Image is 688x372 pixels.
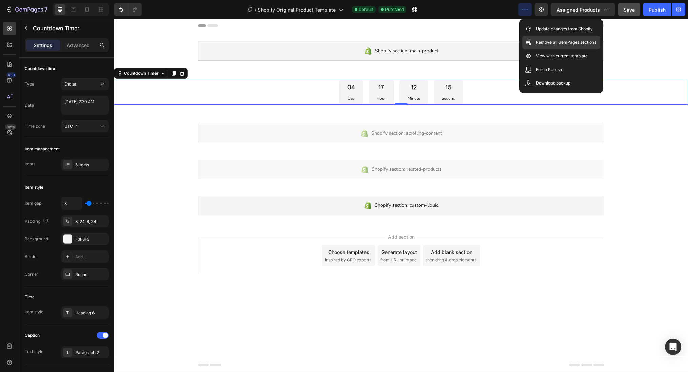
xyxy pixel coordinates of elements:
[359,6,373,13] span: Default
[263,63,272,73] div: 17
[557,6,600,13] span: Assigned Products
[44,5,47,14] p: 7
[8,51,46,57] div: Countdown Timer
[328,63,341,73] div: 15
[25,271,38,277] div: Corner
[25,102,34,108] div: Date
[261,28,324,36] span: Shopify section: main-product
[214,229,255,237] div: Choose templates
[34,42,53,49] p: Settings
[266,238,303,244] span: from URL or image
[25,184,43,190] div: Item style
[255,6,256,13] span: /
[328,76,341,83] p: Second
[385,6,404,13] span: Published
[536,80,570,87] p: Download backup
[293,76,306,83] p: Minute
[64,81,76,87] span: End at
[25,123,45,129] div: Time zone
[536,66,562,73] p: Force Publish
[257,146,328,154] span: Shopify section: related-products
[649,6,666,13] div: Publish
[267,229,303,237] div: Generate layout
[25,81,34,87] div: Type
[67,42,90,49] p: Advanced
[271,214,303,221] span: Add section
[536,53,588,59] p: View with current template
[317,229,358,237] div: Add blank section
[312,238,362,244] span: then drag & drop elements
[551,3,615,16] button: Assigned Products
[233,63,241,73] div: 04
[61,78,109,90] button: End at
[75,236,107,242] div: F3F3F3
[75,272,107,278] div: Round
[25,146,60,152] div: Item management
[61,120,109,132] button: UTC-4
[3,3,50,16] button: 7
[75,350,107,356] div: Paragraph 2
[257,110,328,118] span: Shopify section: scrolling-content
[258,6,336,13] span: Shopify Original Product Template
[75,219,107,225] div: 8, 24, 8, 24
[5,124,16,130] div: Beta
[25,161,35,167] div: Items
[114,3,142,16] div: Undo/Redo
[33,24,106,32] p: Countdown Timer
[62,197,82,209] input: Auto
[25,332,40,338] div: Caption
[624,7,635,13] span: Save
[64,124,78,129] span: UTC-4
[25,349,43,355] div: Text style
[293,63,306,73] div: 12
[114,19,688,372] iframe: Design area
[6,72,16,78] div: 450
[665,339,681,355] div: Open Intercom Messenger
[25,254,38,260] div: Border
[263,76,272,83] p: Hour
[536,39,596,46] p: Remove all GemPages sections
[536,25,593,32] p: Update changes from Shopify
[233,76,241,83] p: Day
[75,254,107,260] div: Add...
[25,309,43,315] div: Item style
[25,66,56,72] div: Countdown time
[25,217,50,226] div: Padding
[75,162,107,168] div: 5 items
[75,310,107,316] div: Heading 6
[260,182,325,190] span: Shopify section: custom-liquid
[211,238,257,244] span: inspired by CRO experts
[618,3,640,16] button: Save
[643,3,671,16] button: Publish
[25,236,48,242] div: Background
[25,294,35,300] div: Time
[25,200,41,206] div: Item gap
